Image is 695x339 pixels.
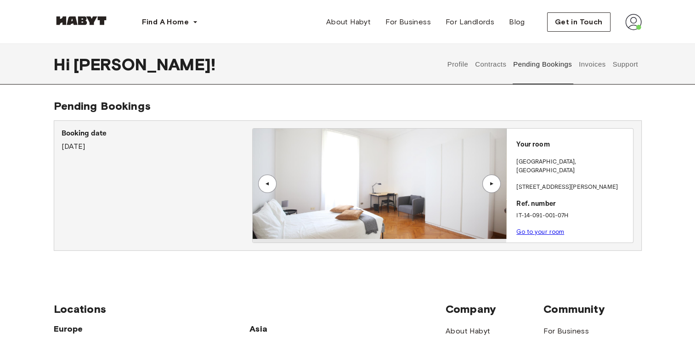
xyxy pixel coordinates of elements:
span: Pending Bookings [54,99,151,113]
div: ▲ [263,181,272,186]
button: Profile [446,44,469,85]
span: Europe [54,323,250,334]
button: Support [611,44,639,85]
span: Community [543,302,641,316]
div: [DATE] [62,128,252,152]
img: Habyt [54,16,109,25]
span: For Landlords [446,17,494,28]
button: Get in Touch [547,12,610,32]
a: Go to your room [516,228,564,235]
img: avatar [625,14,642,30]
a: About Habyt [446,326,490,337]
div: ▲ [487,181,496,186]
span: Hi [54,55,73,74]
a: For Landlords [438,13,502,31]
span: [PERSON_NAME] ! [73,55,215,74]
span: Locations [54,302,446,316]
a: About Habyt [319,13,378,31]
button: Invoices [577,44,606,85]
span: Get in Touch [555,17,603,28]
span: Blog [509,17,525,28]
p: [GEOGRAPHIC_DATA] , [GEOGRAPHIC_DATA] [516,158,629,175]
p: [STREET_ADDRESS][PERSON_NAME] [516,183,629,192]
p: IT-14-091-001-07H [516,211,629,220]
a: For Business [543,326,589,337]
span: For Business [385,17,431,28]
p: Ref. number [516,199,629,209]
p: Booking date [62,128,252,139]
p: Your room [516,140,629,150]
span: Find A Home [142,17,189,28]
button: Contracts [474,44,508,85]
span: About Habyt [326,17,371,28]
img: Image of the room [253,129,506,239]
a: Blog [502,13,532,31]
button: Find A Home [135,13,205,31]
div: user profile tabs [444,44,641,85]
button: Pending Bookings [512,44,573,85]
a: For Business [378,13,438,31]
span: Asia [249,323,347,334]
span: Company [446,302,543,316]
